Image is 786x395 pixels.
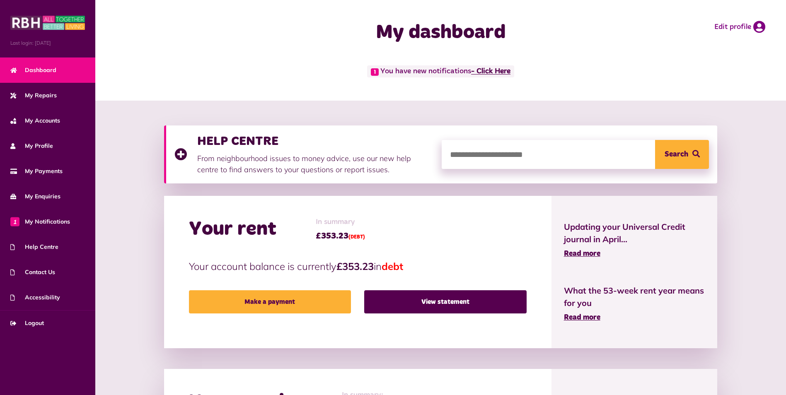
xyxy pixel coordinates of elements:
[665,140,688,169] span: Search
[316,230,365,242] span: £353.23
[10,192,60,201] span: My Enquiries
[10,217,19,226] span: 1
[10,217,70,226] span: My Notifications
[382,260,403,272] span: debt
[564,250,600,258] span: Read more
[10,116,60,125] span: My Accounts
[10,14,85,31] img: MyRBH
[189,217,276,241] h2: Your rent
[564,221,705,260] a: Updating your Universal Credit journal in April... Read more
[655,140,709,169] button: Search
[367,65,514,77] span: You have new notifications
[336,260,374,272] strong: £353.23
[714,21,765,33] a: Edit profile
[564,284,705,323] a: What the 53-week rent year means for you Read more
[564,284,705,309] span: What the 53-week rent year means for you
[197,134,433,149] h3: HELP CENTRE
[189,259,527,274] p: Your account balance is currently in
[189,290,351,313] a: Make a payment
[10,91,57,100] span: My Repairs
[471,68,510,75] a: - Click Here
[10,142,53,150] span: My Profile
[276,21,605,45] h1: My dashboard
[10,319,44,328] span: Logout
[348,235,365,240] span: (DEBT)
[371,68,379,76] span: 1
[10,268,55,277] span: Contact Us
[10,66,56,75] span: Dashboard
[564,314,600,321] span: Read more
[10,243,58,251] span: Help Centre
[564,221,705,246] span: Updating your Universal Credit journal in April...
[364,290,526,313] a: View statement
[197,153,433,175] p: From neighbourhood issues to money advice, use our new help centre to find answers to your questi...
[10,167,63,176] span: My Payments
[10,293,60,302] span: Accessibility
[316,217,365,228] span: In summary
[10,39,85,47] span: Last login: [DATE]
